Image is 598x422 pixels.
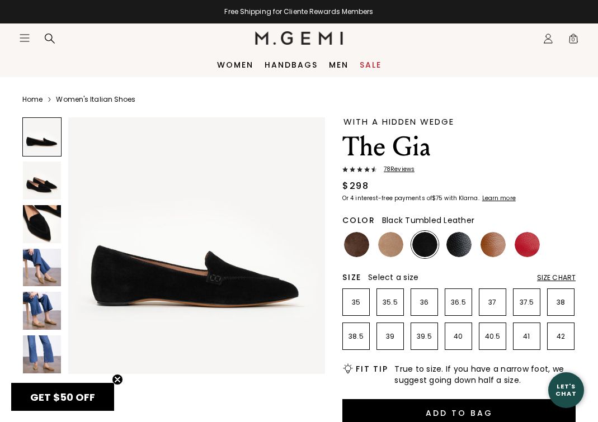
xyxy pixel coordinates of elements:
[411,298,437,307] p: 36
[11,383,114,411] div: GET $50 OFFClose teaser
[342,179,369,193] div: $298
[342,273,361,282] h2: Size
[377,166,415,173] span: 78 Review s
[444,194,481,202] klarna-placement-style-body: with Klarna
[265,60,318,69] a: Handbags
[412,232,437,257] img: Black Suede
[23,292,61,330] img: The Gia
[329,60,349,69] a: Men
[344,232,369,257] img: Chocolate Suede
[394,363,576,386] span: True to size. If you have a narrow foot, we suggest going down half a size.
[377,298,403,307] p: 35.5
[411,332,437,341] p: 39.5
[360,60,382,69] a: Sale
[342,216,375,225] h2: Color
[23,249,61,287] img: The Gia
[343,117,576,126] div: With a hidden wedge
[446,232,472,257] img: Black Tumbled Leather
[23,162,61,200] img: The Gia
[342,166,576,175] a: 78Reviews
[19,32,30,44] button: Open site menu
[343,332,369,341] p: 38.5
[30,390,95,404] span: GET $50 OFF
[515,232,540,257] img: Sunset Red Tumbled Leather
[445,332,472,341] p: 40
[548,332,574,341] p: 42
[342,131,576,163] h1: The Gia
[356,364,388,373] h2: Fit Tip
[377,332,403,341] p: 39
[548,298,574,307] p: 38
[56,95,135,104] a: Women's Italian Shoes
[537,273,576,282] div: Size Chart
[378,232,403,257] img: Biscuit Suede
[22,95,43,104] a: Home
[445,298,472,307] p: 36.5
[479,332,506,341] p: 40.5
[568,35,579,46] span: 0
[548,383,584,397] div: Let's Chat
[514,332,540,341] p: 41
[255,31,343,45] img: M.Gemi
[432,194,442,202] klarna-placement-style-amount: $75
[342,194,432,202] klarna-placement-style-body: Or 4 interest-free payments of
[23,335,61,373] img: The Gia
[514,298,540,307] p: 37.5
[368,272,418,283] span: Select a size
[481,195,516,202] a: Learn more
[481,232,506,257] img: Tan Tumbled Leather
[482,194,516,202] klarna-placement-style-cta: Learn more
[343,298,369,307] p: 35
[68,117,325,374] img: The Gia
[479,298,506,307] p: 37
[112,374,123,385] button: Close teaser
[23,205,61,243] img: The Gia
[382,215,474,226] span: Black Tumbled Leather
[217,60,253,69] a: Women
